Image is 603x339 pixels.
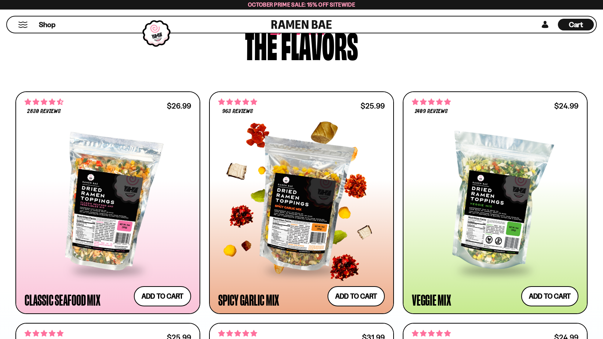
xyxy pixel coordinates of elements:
[222,109,253,114] span: 963 reviews
[569,20,583,29] span: Cart
[361,102,385,109] div: $25.99
[25,293,100,306] div: Classic Seafood Mix
[412,293,451,306] div: Veggie Mix
[412,329,451,338] span: 4.82 stars
[558,17,594,33] div: Cart
[218,293,279,306] div: Spicy Garlic Mix
[328,286,385,306] button: Add to cart
[27,109,61,114] span: 2830 reviews
[25,97,63,107] span: 4.68 stars
[412,97,451,107] span: 4.76 stars
[415,109,447,114] span: 1409 reviews
[15,91,200,314] a: 4.68 stars 2830 reviews $26.99 Classic Seafood Mix Add to cart
[218,329,257,338] span: 4.83 stars
[134,286,191,306] button: Add to cart
[403,91,588,314] a: 4.76 stars 1409 reviews $24.99 Veggie Mix Add to cart
[281,27,358,62] div: flavors
[39,19,55,30] a: Shop
[18,22,28,28] button: Mobile Menu Trigger
[209,91,394,314] a: 4.75 stars 963 reviews $25.99 Spicy Garlic Mix Add to cart
[39,20,55,30] span: Shop
[554,102,578,109] div: $24.99
[25,329,63,338] span: 4.76 stars
[245,27,277,62] div: The
[521,286,578,306] button: Add to cart
[218,97,257,107] span: 4.75 stars
[248,1,355,8] span: October Prime Sale: 15% off Sitewide
[167,102,191,109] div: $26.99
